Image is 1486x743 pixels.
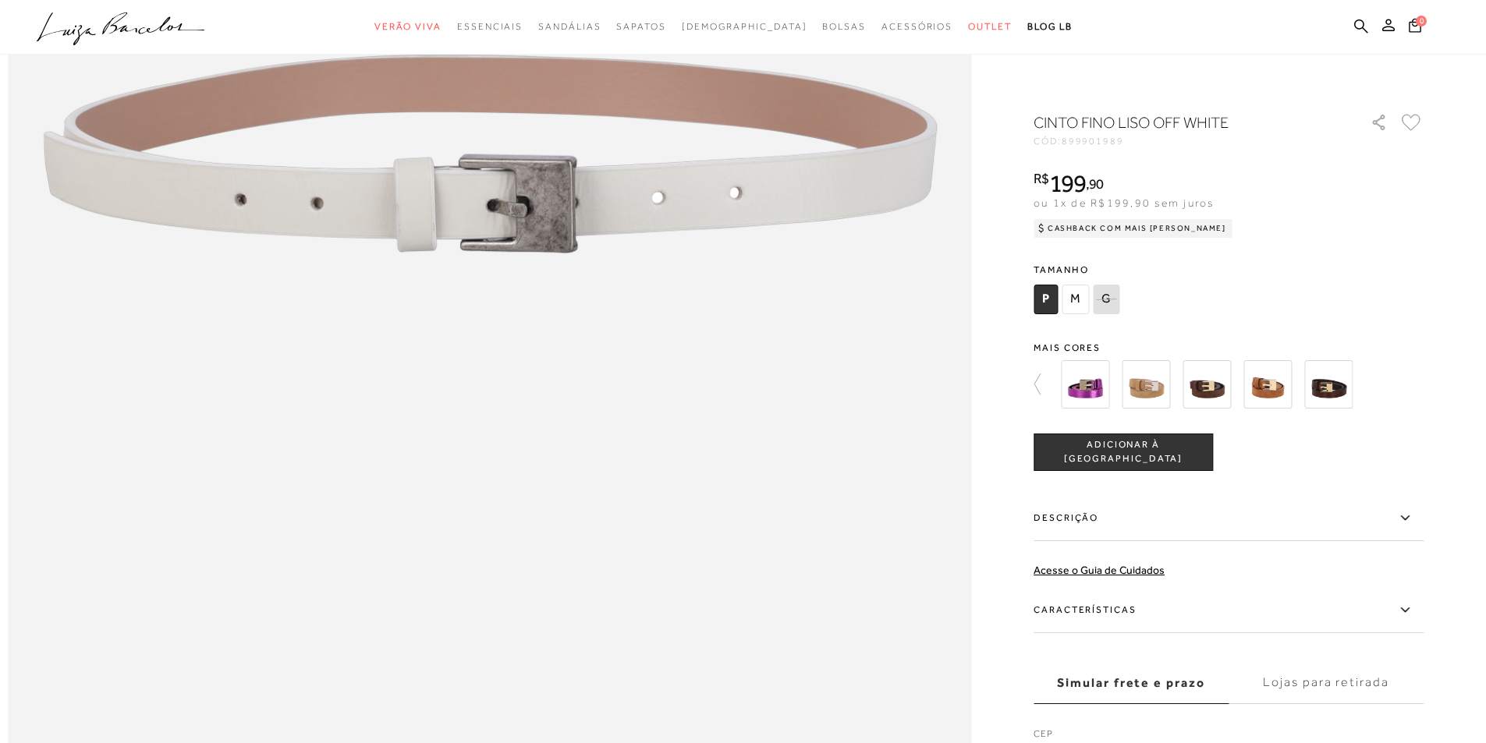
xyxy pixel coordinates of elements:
[1034,172,1049,186] i: R$
[1061,360,1109,409] img: Cinto fino cobra metal rosa
[1183,360,1231,409] img: CINTO FINO EM CAMURÇA CAFÉ
[374,12,442,41] a: categoryNavScreenReaderText
[1034,496,1424,541] label: Descrição
[1093,285,1119,314] span: G
[1086,177,1104,191] i: ,
[1027,12,1073,41] a: BLOG LB
[374,21,442,32] span: Verão Viva
[968,21,1012,32] span: Outlet
[1034,438,1212,465] span: ADICIONAR À [GEOGRAPHIC_DATA]
[1049,169,1086,197] span: 199
[1122,360,1170,409] img: CINTO FINO EM CAMURÇA BEGE FENDI
[616,12,665,41] a: categoryNavScreenReaderText
[881,21,952,32] span: Acessórios
[968,12,1012,41] a: categoryNavScreenReaderText
[1027,21,1073,32] span: BLOG LB
[1062,136,1124,147] span: 899901989
[822,12,866,41] a: categoryNavScreenReaderText
[1034,111,1326,133] h1: CINTO FINO LISO OFF WHITE
[1304,360,1353,409] img: CINTO FINO EM COURO CROCO CAFÉ
[1034,285,1058,314] span: P
[1229,662,1424,704] label: Lojas para retirada
[538,12,601,41] a: categoryNavScreenReaderText
[1034,343,1424,352] span: Mais cores
[1416,16,1427,27] span: 0
[1034,433,1213,471] button: ADICIONAR À [GEOGRAPHIC_DATA]
[457,12,523,41] a: categoryNavScreenReaderText
[1034,662,1229,704] label: Simular frete e prazo
[538,21,601,32] span: Sandálias
[1243,360,1292,409] img: CINTO FINO EM CAMURÇA CARAMELO
[1034,219,1232,238] div: Cashback com Mais [PERSON_NAME]
[1404,17,1426,38] button: 0
[1034,136,1346,146] div: CÓD:
[822,21,866,32] span: Bolsas
[616,21,665,32] span: Sapatos
[682,12,807,41] a: noSubCategoriesText
[1034,258,1123,281] span: Tamanho
[1034,564,1165,576] a: Acesse o Guia de Cuidados
[682,21,807,32] span: [DEMOGRAPHIC_DATA]
[1034,588,1424,633] label: Características
[457,21,523,32] span: Essenciais
[1062,285,1089,314] span: M
[881,12,952,41] a: categoryNavScreenReaderText
[1034,196,1214,209] span: ou 1x de R$199,90 sem juros
[1089,175,1104,192] span: 90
